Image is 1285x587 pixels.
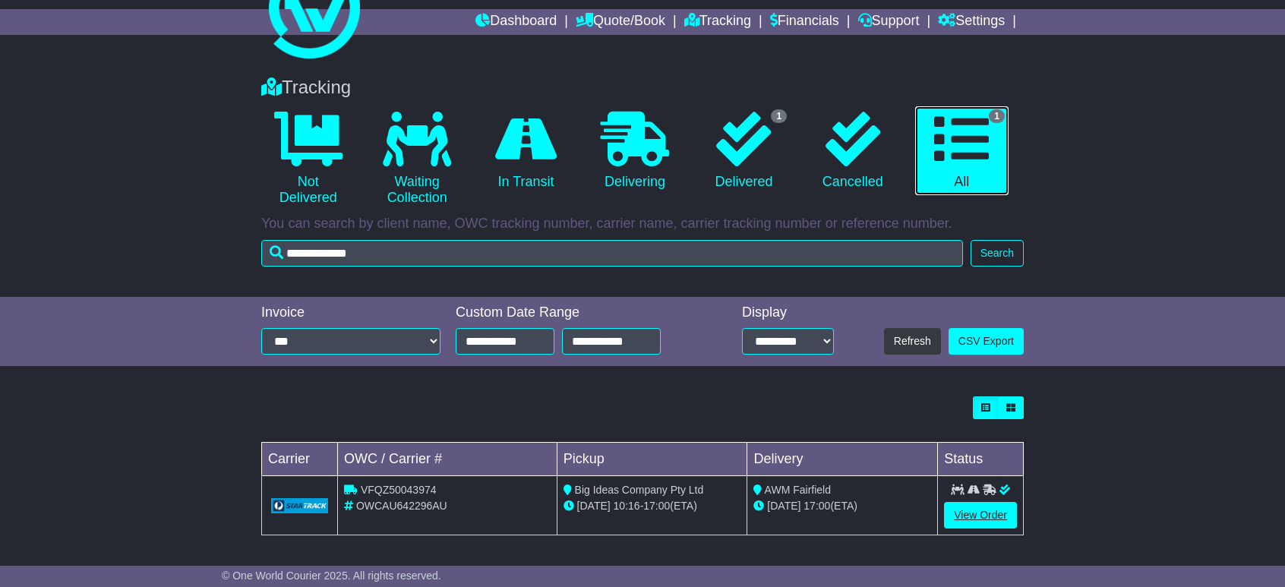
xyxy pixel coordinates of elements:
[577,500,611,512] span: [DATE]
[806,106,899,196] a: Cancelled
[767,500,800,512] span: [DATE]
[770,9,839,35] a: Financials
[261,106,355,212] a: Not Delivered
[938,9,1005,35] a: Settings
[576,9,665,35] a: Quote/Book
[614,500,640,512] span: 10:16
[747,443,938,476] td: Delivery
[938,443,1024,476] td: Status
[884,328,941,355] button: Refresh
[915,106,1009,196] a: 1 All
[222,570,441,582] span: © One World Courier 2025. All rights reserved.
[356,500,447,512] span: OWCAU642296AU
[949,328,1024,355] a: CSV Export
[475,9,557,35] a: Dashboard
[684,9,751,35] a: Tracking
[338,443,557,476] td: OWC / Carrier #
[742,305,834,321] div: Display
[262,443,338,476] td: Carrier
[370,106,463,212] a: Waiting Collection
[858,9,920,35] a: Support
[564,498,741,514] div: - (ETA)
[971,240,1024,267] button: Search
[944,502,1017,529] a: View Order
[254,77,1031,99] div: Tracking
[361,484,437,496] span: VFQZ50043974
[261,305,440,321] div: Invoice
[771,109,787,123] span: 1
[643,500,670,512] span: 17:00
[557,443,747,476] td: Pickup
[989,109,1005,123] span: 1
[271,498,328,513] img: GetCarrierServiceLogo
[697,106,791,196] a: 1 Delivered
[804,500,830,512] span: 17:00
[479,106,573,196] a: In Transit
[456,305,699,321] div: Custom Date Range
[588,106,681,196] a: Delivering
[261,216,1024,232] p: You can search by client name, OWC tracking number, carrier name, carrier tracking number or refe...
[765,484,831,496] span: AWM Fairfield
[575,484,704,496] span: Big Ideas Company Pty Ltd
[753,498,931,514] div: (ETA)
